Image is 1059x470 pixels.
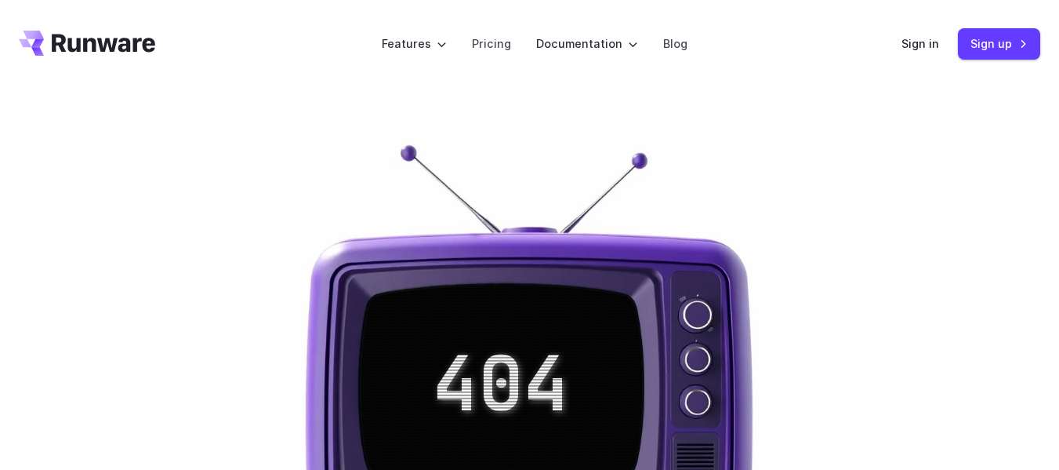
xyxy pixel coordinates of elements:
[382,35,447,53] label: Features
[958,28,1040,59] a: Sign up
[19,31,155,56] a: Go to /
[663,35,687,53] a: Blog
[472,35,511,53] a: Pricing
[536,35,638,53] label: Documentation
[901,35,939,53] a: Sign in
